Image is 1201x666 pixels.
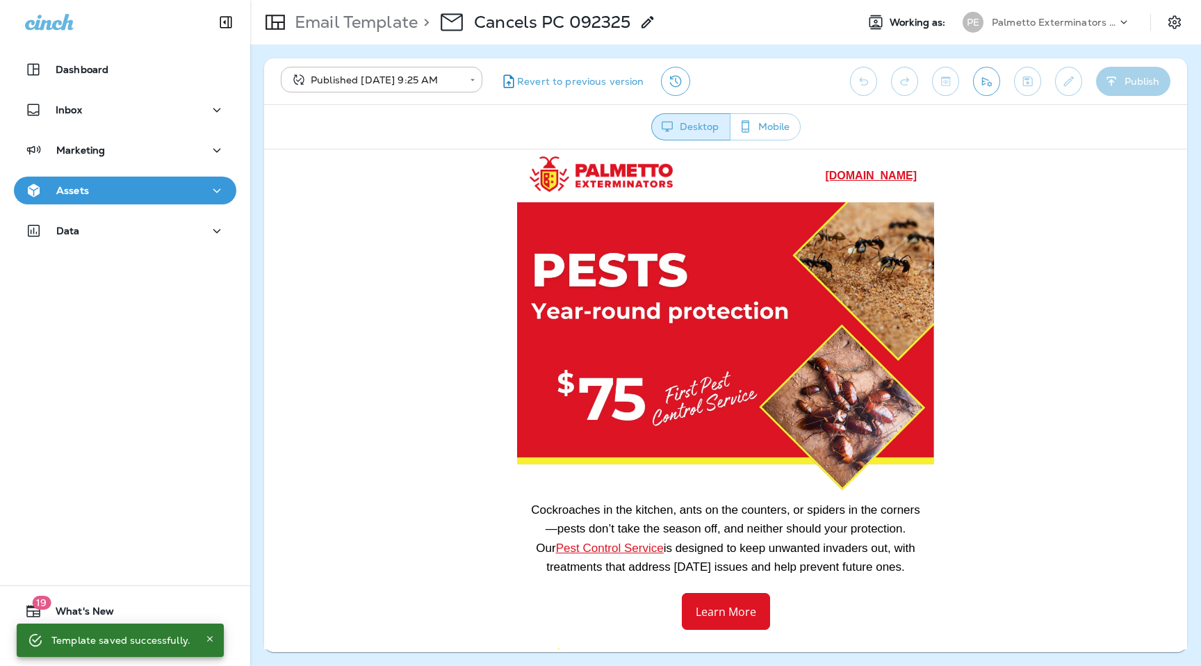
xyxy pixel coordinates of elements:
span: What's New [42,606,114,622]
p: Marketing [56,145,105,156]
p: Inbox [56,104,82,115]
button: Dashboard [14,56,236,83]
p: Dashboard [56,64,108,75]
p: Data [56,225,80,236]
a: Learn More [418,444,506,480]
button: Marketing [14,136,236,164]
button: 19What's New [14,597,236,625]
p: Assets [56,185,89,196]
p: Cancels PC 092325 [474,12,630,33]
p: Palmetto Exterminators LLC [992,17,1117,28]
button: Inbox [14,96,236,124]
img: Palmetto-Pest-Sept-Offer_edited_05b6198c-47b3-4993-b492-9c169d743048.jpg [253,53,670,342]
span: Cockroaches in the kitchen, ants on the counters, or spiders in the corners—pests don’t take the ... [267,354,655,424]
button: Close [202,631,218,647]
p: > [418,12,430,33]
button: Settings [1162,10,1187,35]
span: 19 [32,596,51,610]
p: Email Template [289,12,418,33]
a: Pest Control Service [292,392,400,405]
button: Data [14,217,236,245]
div: Template saved successfully. [51,628,190,653]
button: Collapse Sidebar [206,8,245,36]
span: Working as: [890,17,949,29]
img: PALMETTO_LOGO_HORIZONTAL_FULL-COLOR_TRANSPARENT-2.png [265,7,409,42]
button: Assets [14,177,236,204]
button: Support [14,631,236,658]
div: PE [963,12,983,33]
span: Learn More [432,455,492,470]
a: [DOMAIN_NAME] [561,20,653,32]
